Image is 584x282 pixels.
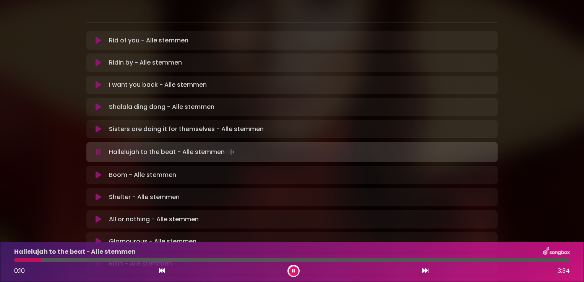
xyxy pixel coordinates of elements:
[14,266,25,275] span: 0:10
[109,125,264,134] p: Sisters are doing it for themselves - Alle stemmen
[109,58,182,67] p: Ridin by - Alle stemmen
[109,80,207,89] p: I want you back - Alle stemmen
[109,237,196,246] p: Glamourous - Alle stemmen
[109,215,199,224] p: All or nothing - Alle stemmen
[14,247,136,256] p: Hallelujah to the beat - Alle stemmen
[109,147,235,157] p: Hallelujah to the beat - Alle stemmen
[558,266,570,276] span: 3:34
[109,170,176,180] p: Boom - Alle stemmen
[109,102,214,112] p: Shalala ding dong - Alle stemmen
[225,147,235,157] img: waveform4.gif
[109,193,180,202] p: Shelter - Alle stemmen
[543,247,570,257] img: songbox-logo-white.png
[109,36,188,45] p: Rid of you - Alle stemmen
